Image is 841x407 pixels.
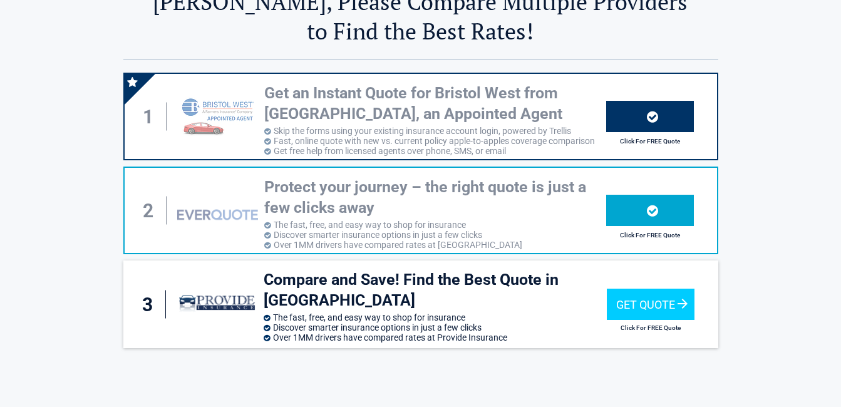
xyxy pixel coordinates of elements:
[264,83,606,124] h3: Get an Instant Quote for Bristol West from [GEOGRAPHIC_DATA], an Appointed Agent
[264,220,606,230] li: The fast, free, and easy way to shop for insurance
[607,289,694,320] div: Get Quote
[264,322,607,332] li: Discover smarter insurance options in just a few clicks
[264,126,606,136] li: Skip the forms using your existing insurance account login, powered by Trellis
[264,332,607,343] li: Over 1MM drivers have compared rates at Provide Insurance
[137,103,167,131] div: 1
[264,146,606,156] li: Get free help from licensed agents over phone, SMS, or email
[177,285,257,324] img: provide-insurance's logo
[264,270,607,311] h3: Compare and Save! Find the Best Quote in [GEOGRAPHIC_DATA]
[264,312,607,322] li: The fast, free, and easy way to shop for insurance
[264,240,606,250] li: Over 1MM drivers have compared rates at [GEOGRAPHIC_DATA]
[606,138,694,145] h2: Click For FREE Quote
[177,209,257,220] img: everquote's logo
[137,197,167,225] div: 2
[264,230,606,240] li: Discover smarter insurance options in just a few clicks
[606,232,694,239] h2: Click For FREE Quote
[607,324,694,331] h2: Click For FREE Quote
[136,291,166,319] div: 3
[264,177,606,218] h3: Protect your journey – the right quote is just a few clicks away
[180,95,255,138] img: savvy's logo
[264,136,606,146] li: Fast, online quote with new vs. current policy apple-to-apples coverage comparison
